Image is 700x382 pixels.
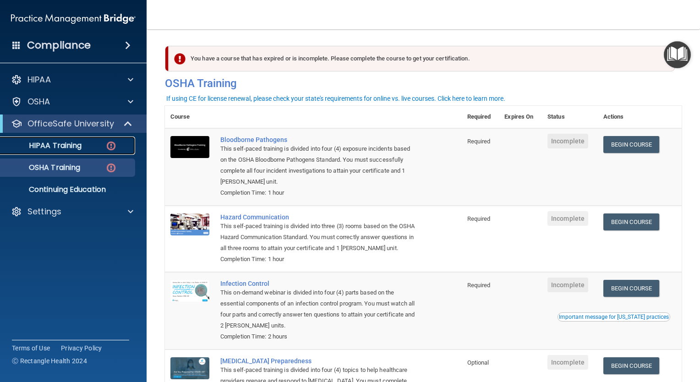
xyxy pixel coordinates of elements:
a: HIPAA [11,74,133,85]
span: Required [467,215,491,222]
span: Incomplete [547,134,588,148]
span: Incomplete [547,355,588,370]
button: If using CE for license renewal, please check your state's requirements for online vs. live cours... [165,94,507,103]
h4: OSHA Training [165,77,682,90]
a: Begin Course [603,213,659,230]
a: Terms of Use [12,344,50,353]
p: OSHA [27,96,50,107]
a: Privacy Policy [61,344,102,353]
p: Settings [27,206,61,217]
span: Ⓒ Rectangle Health 2024 [12,356,87,366]
p: HIPAA Training [6,141,82,150]
a: [MEDICAL_DATA] Preparedness [220,357,416,365]
a: Begin Course [603,280,659,297]
a: OfficeSafe University [11,118,133,129]
img: exclamation-circle-solid-danger.72ef9ffc.png [174,53,186,65]
h4: Compliance [27,39,91,52]
div: This self-paced training is divided into four (4) exposure incidents based on the OSHA Bloodborne... [220,143,416,187]
button: Read this if you are a dental practitioner in the state of CA [558,312,670,322]
img: danger-circle.6113f641.png [105,140,117,152]
p: Continuing Education [6,185,131,194]
th: Required [462,106,499,128]
span: Optional [467,359,489,366]
div: If using CE for license renewal, please check your state's requirements for online vs. live cours... [166,95,505,102]
th: Expires On [499,106,542,128]
div: Completion Time: 2 hours [220,331,416,342]
a: Hazard Communication [220,213,416,221]
span: Incomplete [547,278,588,292]
button: Open Resource Center [664,41,691,68]
div: This on-demand webinar is divided into four (4) parts based on the essential components of an inf... [220,287,416,331]
div: Important message for [US_STATE] practices [559,314,669,320]
img: danger-circle.6113f641.png [105,162,117,174]
p: OfficeSafe University [27,118,114,129]
th: Course [165,106,215,128]
div: Completion Time: 1 hour [220,254,416,265]
div: This self-paced training is divided into three (3) rooms based on the OSHA Hazard Communication S... [220,221,416,254]
a: Infection Control [220,280,416,287]
div: You have a course that has expired or is incomplete. Please complete the course to get your certi... [169,46,675,71]
th: Actions [598,106,682,128]
img: PMB logo [11,10,136,28]
p: OSHA Training [6,163,80,172]
span: Required [467,282,491,289]
span: Incomplete [547,211,588,226]
p: HIPAA [27,74,51,85]
th: Status [542,106,598,128]
div: Completion Time: 1 hour [220,187,416,198]
a: Begin Course [603,136,659,153]
a: Bloodborne Pathogens [220,136,416,143]
span: Required [467,138,491,145]
a: Settings [11,206,133,217]
iframe: Drift Widget Chat Controller [542,317,689,354]
a: OSHA [11,96,133,107]
a: Begin Course [603,357,659,374]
